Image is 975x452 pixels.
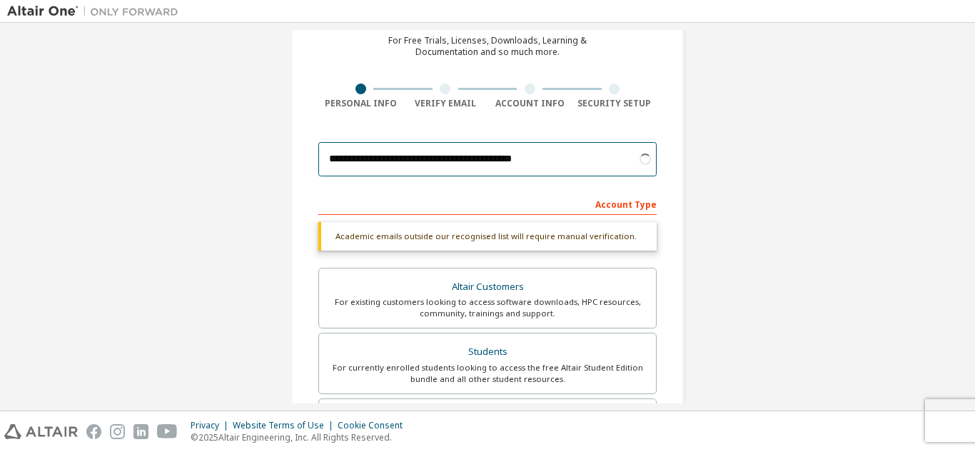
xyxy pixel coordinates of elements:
[328,362,647,385] div: For currently enrolled students looking to access the free Altair Student Edition bundle and all ...
[328,296,647,319] div: For existing customers looking to access software downloads, HPC resources, community, trainings ...
[4,424,78,439] img: altair_logo.svg
[7,4,186,19] img: Altair One
[233,420,338,431] div: Website Terms of Use
[133,424,148,439] img: linkedin.svg
[318,98,403,109] div: Personal Info
[403,98,488,109] div: Verify Email
[328,277,647,297] div: Altair Customers
[110,424,125,439] img: instagram.svg
[328,342,647,362] div: Students
[86,424,101,439] img: facebook.svg
[338,420,411,431] div: Cookie Consent
[318,192,657,215] div: Account Type
[157,424,178,439] img: youtube.svg
[191,431,411,443] p: © 2025 Altair Engineering, Inc. All Rights Reserved.
[388,35,587,58] div: For Free Trials, Licenses, Downloads, Learning & Documentation and so much more.
[191,420,233,431] div: Privacy
[572,98,657,109] div: Security Setup
[487,98,572,109] div: Account Info
[318,222,657,251] div: Academic emails outside our recognised list will require manual verification.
